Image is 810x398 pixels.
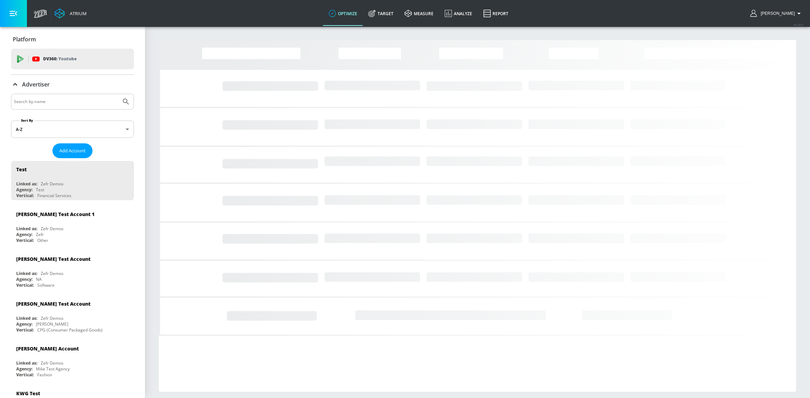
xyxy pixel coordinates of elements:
[750,9,803,18] button: [PERSON_NAME]
[11,75,134,94] div: Advertiser
[37,237,48,243] div: Other
[16,327,34,333] div: Vertical:
[41,315,64,321] div: Zefr Demos
[37,282,55,288] div: Software
[11,295,134,335] div: [PERSON_NAME] Test AccountLinked as:Zefr DemosAgency:[PERSON_NAME]Vertical:CPG (Consumer Packaged...
[16,276,32,282] div: Agency:
[16,226,37,232] div: Linked as:
[16,360,37,366] div: Linked as:
[11,340,134,379] div: [PERSON_NAME] AccountLinked as:Zefr DemosAgency:Mike Test AgencyVertical:Fashion
[36,366,70,372] div: Mike Test Agency
[16,193,34,198] div: Vertical:
[16,315,37,321] div: Linked as:
[43,55,77,63] p: DV360:
[41,360,64,366] div: Zefr Demos
[16,211,95,217] div: [PERSON_NAME] Test Account 1
[11,121,134,138] div: A-Z
[55,8,87,19] a: Atrium
[11,30,134,49] div: Platform
[11,161,134,200] div: TestLinked as:Zefr DemosAgency:TestVertical:Financial Services
[16,256,90,262] div: [PERSON_NAME] Test Account
[52,143,92,158] button: Add Account
[439,1,478,26] a: Analyze
[478,1,514,26] a: Report
[16,181,37,187] div: Linked as:
[41,181,64,187] div: Zefr Demos
[11,206,134,245] div: [PERSON_NAME] Test Account 1Linked as:Zefr DemosAgency:ZefrVertical:Other
[16,366,32,372] div: Agency:
[58,55,77,62] p: Youtube
[37,372,52,378] div: Fashion
[37,193,71,198] div: Financial Services
[793,23,803,27] span: v 4.24.0
[36,276,42,282] div: NA
[11,251,134,290] div: [PERSON_NAME] Test AccountLinked as:Zefr DemosAgency:NAVertical:Software
[22,81,50,88] p: Advertiser
[16,321,32,327] div: Agency:
[363,1,399,26] a: Target
[16,166,27,173] div: Test
[41,226,64,232] div: Zefr Demos
[16,232,32,237] div: Agency:
[67,10,87,17] div: Atrium
[16,300,90,307] div: [PERSON_NAME] Test Account
[16,372,34,378] div: Vertical:
[323,1,363,26] a: optimize
[399,1,439,26] a: measure
[41,271,64,276] div: Zefr Demos
[14,97,118,106] input: Search by name
[16,345,79,352] div: [PERSON_NAME] Account
[16,271,37,276] div: Linked as:
[13,35,36,43] p: Platform
[16,282,34,288] div: Vertical:
[36,187,44,193] div: Test
[20,118,35,123] label: Sort By
[16,237,34,243] div: Vertical:
[758,11,795,16] span: login as: justin.nim@zefr.com
[36,232,44,237] div: Zefr
[11,49,134,69] div: DV360: Youtube
[16,390,40,397] div: KWG Test
[16,187,32,193] div: Agency:
[36,321,68,327] div: [PERSON_NAME]
[59,147,86,155] span: Add Account
[37,327,103,333] div: CPG (Consumer Packaged Goods)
